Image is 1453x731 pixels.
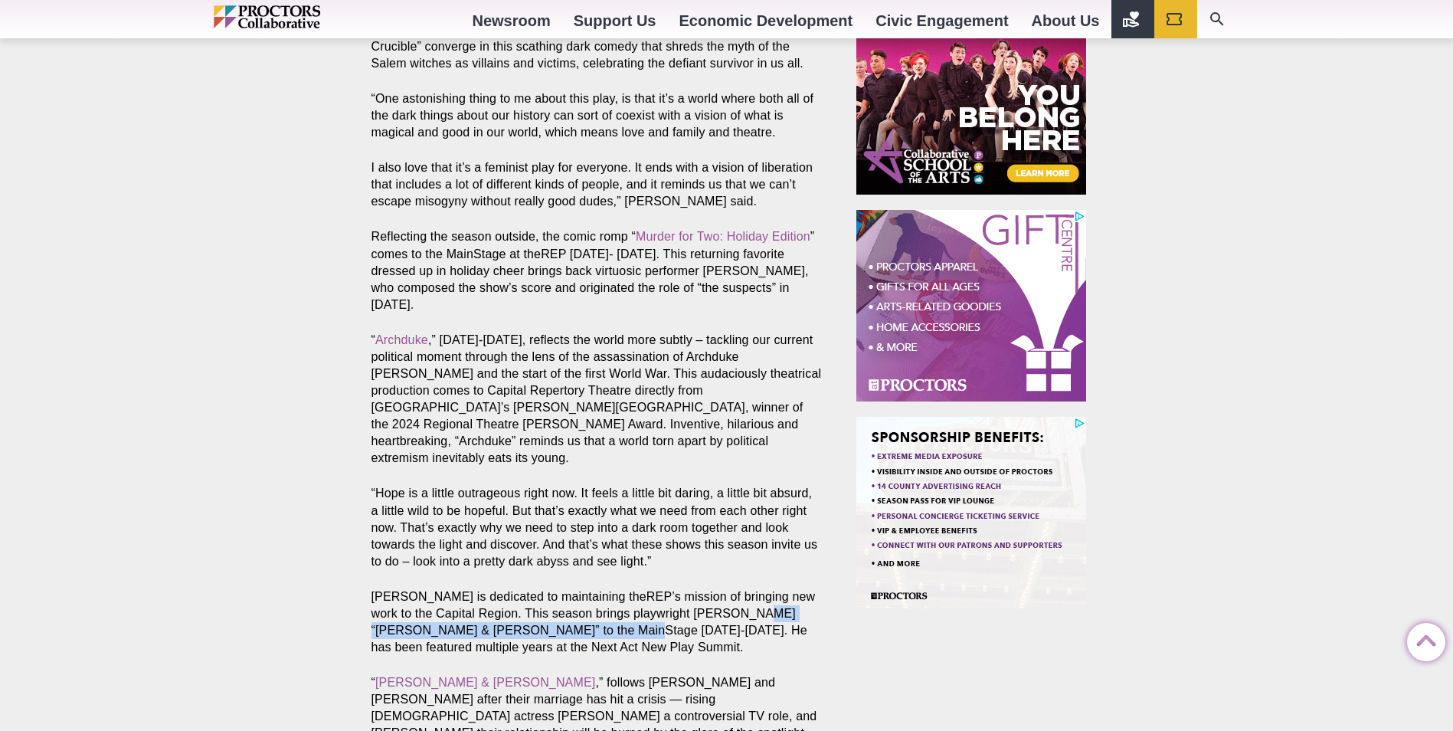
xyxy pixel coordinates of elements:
[371,485,822,569] p: “Hope is a little outrageous right now. It feels a little bit daring, a little bit absurd, a litt...
[636,230,810,243] a: Murder for Two: Holiday Edition
[856,3,1086,195] iframe: Advertisement
[371,159,822,210] p: I also love that it’s a feminist play for everyone. It ends with a vision of liberation that incl...
[371,228,822,313] p: Reflecting the season outside, the comic romp “ ” comes to the MainStage at theREP [DATE]- [DATE]...
[375,676,595,689] a: [PERSON_NAME] & [PERSON_NAME]
[856,210,1086,402] iframe: Advertisement
[371,588,822,656] p: [PERSON_NAME] is dedicated to maintaining theREP’s mission of bringing new work to the Capital Re...
[371,90,822,141] p: “One astonishing thing to me about this play, is that it’s a world where both all of the dark thi...
[214,5,386,28] img: Proctors logo
[371,332,822,467] p: “ ,” [DATE]-[DATE], reflects the world more subtly – tackling our current political moment throug...
[375,333,428,346] a: Archduke
[856,417,1086,608] iframe: Advertisement
[371,21,822,72] p: Sorcery, history, drugs, and her granddaughter’s high school production of “The Crucible” converg...
[1407,624,1438,654] a: Back to Top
